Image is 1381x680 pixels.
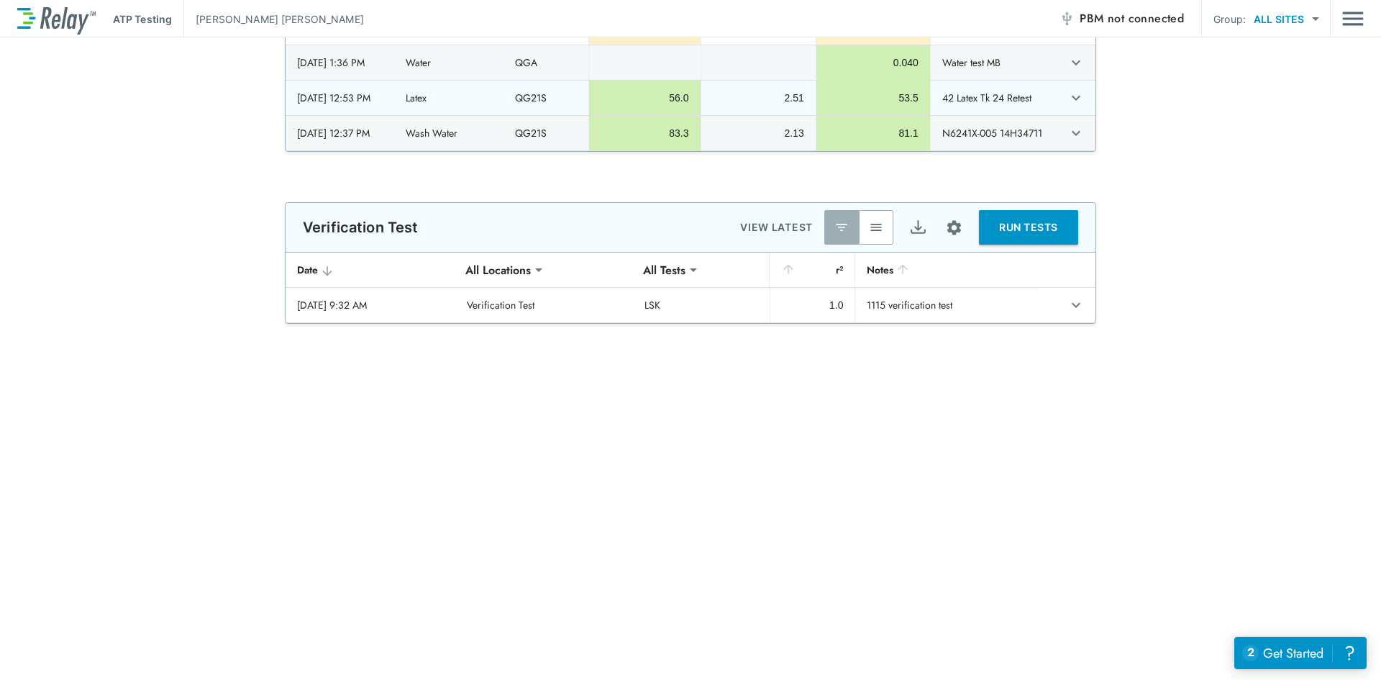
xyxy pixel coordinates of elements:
td: Water [394,45,503,80]
button: Main menu [1342,5,1364,32]
table: sticky table [286,253,1095,323]
span: not connected [1108,10,1184,27]
td: Wash Water [394,116,503,150]
img: Offline Icon [1059,12,1074,26]
iframe: Resource center [1234,637,1367,669]
button: expand row [1064,121,1088,145]
img: Latest [834,220,849,235]
img: Export Icon [909,219,927,237]
p: Group: [1213,12,1246,27]
div: [DATE] 12:37 PM [297,126,383,140]
button: PBM not connected [1054,4,1190,33]
div: 81.1 [828,126,919,140]
div: 53.5 [828,91,919,105]
div: All Locations [455,255,541,284]
img: Settings Icon [945,219,963,237]
td: Water test MB [930,45,1060,80]
div: [DATE] 12:53 PM [297,91,383,105]
button: Export [901,210,935,245]
button: expand row [1064,50,1088,75]
div: All Tests [633,255,696,284]
button: Site setup [935,209,973,247]
div: 0.040 [828,55,919,70]
td: 1115 verification test [854,288,1037,322]
p: VIEW LATEST [740,219,813,236]
td: QGA [503,45,588,80]
td: Latex [394,81,503,115]
img: LuminUltra Relay [17,4,96,35]
p: [PERSON_NAME] [PERSON_NAME] [196,12,364,27]
div: 2.51 [713,91,804,105]
div: 83.3 [601,126,689,140]
th: Date [286,253,455,288]
span: PBM [1080,9,1184,29]
div: Notes [867,261,1026,278]
div: 56.0 [601,91,689,105]
button: RUN TESTS [979,210,1078,245]
img: View All [869,220,883,235]
div: [DATE] 1:36 PM [297,55,383,70]
button: expand row [1064,293,1088,317]
td: Verification Test [455,288,633,322]
div: r² [781,261,844,278]
img: Drawer Icon [1342,5,1364,32]
div: 2.13 [713,126,804,140]
button: expand row [1064,86,1088,110]
div: 1.0 [782,298,844,312]
td: QG21S [503,81,588,115]
td: QG21S [503,116,588,150]
td: N6241X-005 14H34711 [930,116,1060,150]
div: [DATE] 9:32 AM [297,298,444,312]
p: ATP Testing [113,12,172,27]
td: LSK [633,288,770,322]
td: 42 Latex Tk 24 Retest [930,81,1060,115]
p: Verification Test [303,219,419,236]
